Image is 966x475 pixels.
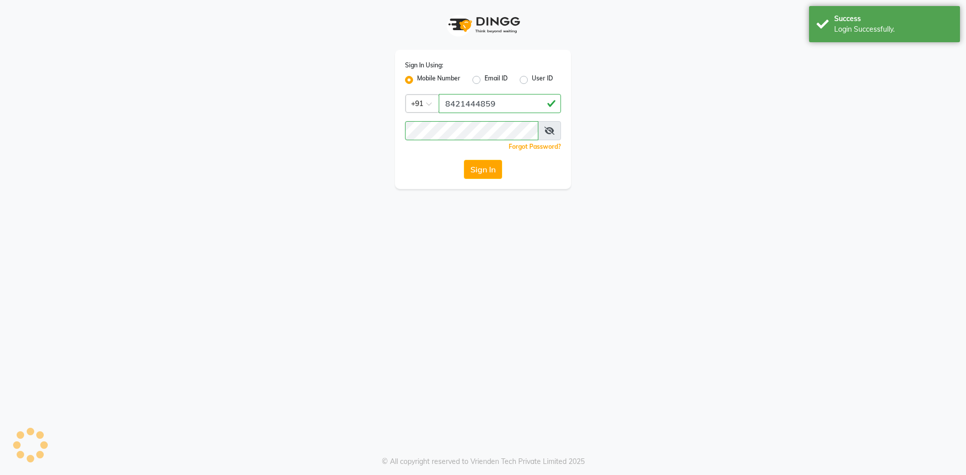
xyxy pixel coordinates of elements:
input: Username [405,121,538,140]
div: Login Successfully. [834,24,952,35]
img: logo1.svg [443,10,523,40]
label: User ID [532,74,553,86]
input: Username [439,94,561,113]
div: Success [834,14,952,24]
button: Sign In [464,160,502,179]
label: Mobile Number [417,74,460,86]
label: Sign In Using: [405,61,443,70]
a: Forgot Password? [509,143,561,150]
label: Email ID [485,74,508,86]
